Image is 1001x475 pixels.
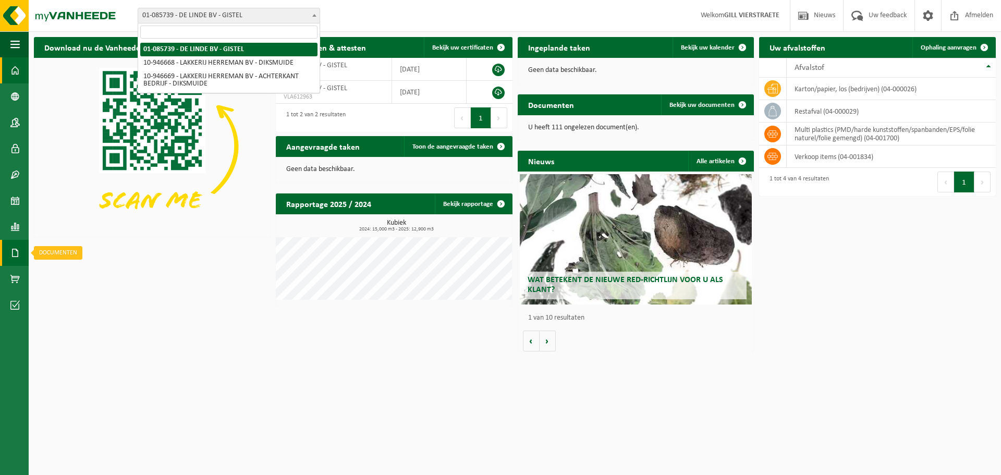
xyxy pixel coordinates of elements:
a: Bekijk uw documenten [661,94,753,115]
img: Download de VHEPlus App [34,58,271,235]
button: 1 [471,107,491,128]
button: Next [974,172,991,192]
div: 1 tot 4 van 4 resultaten [764,170,829,193]
button: Previous [454,107,471,128]
span: Bekijk uw documenten [669,102,735,108]
a: Bekijk rapportage [435,193,511,214]
span: VLA612963 [284,93,384,101]
p: 1 van 10 resultaten [528,314,749,322]
span: Bekijk uw certificaten [432,44,493,51]
h2: Rapportage 2025 / 2024 [276,193,382,214]
li: 01-085739 - DE LINDE BV - GISTEL [140,43,318,56]
button: Vorige [523,331,540,351]
p: U heeft 111 ongelezen document(en). [528,124,744,131]
button: 1 [954,172,974,192]
strong: GILL VIERSTRAETE [724,11,779,19]
span: Bekijk uw kalender [681,44,735,51]
button: Volgende [540,331,556,351]
td: multi plastics (PMD/harde kunststoffen/spanbanden/EPS/folie naturel/folie gemengd) (04-001700) [787,123,996,145]
p: Geen data beschikbaar. [286,166,502,173]
a: Wat betekent de nieuwe RED-richtlijn voor u als klant? [520,174,752,305]
button: Previous [937,172,954,192]
h2: Certificaten & attesten [276,37,376,57]
span: 2024: 15,000 m3 - 2025: 12,900 m3 [281,227,512,232]
td: restafval (04-000029) [787,100,996,123]
td: karton/papier, los (bedrijven) (04-000026) [787,78,996,100]
h2: Nieuws [518,151,565,171]
li: 10-946669 - LAKKERIJ HERREMAN BV - ACHTERKANT BEDRIJF - DIKSMUIDE [140,70,318,91]
h2: Documenten [518,94,584,115]
a: Alle artikelen [688,151,753,172]
div: 1 tot 2 van 2 resultaten [281,106,346,129]
span: Toon de aangevraagde taken [412,143,493,150]
span: 01-085739 - DE LINDE BV - GISTEL [138,8,320,23]
td: [DATE] [392,81,467,104]
span: VLA902892 [284,70,384,78]
a: Bekijk uw kalender [673,37,753,58]
li: 10-946668 - LAKKERIJ HERREMAN BV - DIKSMUIDE [140,56,318,70]
p: Geen data beschikbaar. [528,67,744,74]
h2: Uw afvalstoffen [759,37,836,57]
h2: Aangevraagde taken [276,136,370,156]
h3: Kubiek [281,220,512,232]
td: verkoop items (04-001834) [787,145,996,168]
a: Ophaling aanvragen [912,37,995,58]
span: Wat betekent de nieuwe RED-richtlijn voor u als klant? [528,276,723,294]
h2: Ingeplande taken [518,37,601,57]
span: Ophaling aanvragen [921,44,976,51]
a: Bekijk uw certificaten [424,37,511,58]
h2: Download nu de Vanheede+ app! [34,37,173,57]
td: [DATE] [392,58,467,81]
a: Toon de aangevraagde taken [404,136,511,157]
span: Afvalstof [795,64,824,72]
button: Next [491,107,507,128]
